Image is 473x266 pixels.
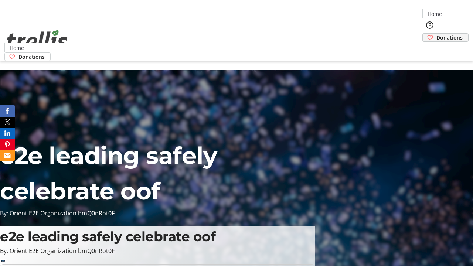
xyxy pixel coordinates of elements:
img: Orient E2E Organization bmQ0nRot0F's Logo [4,21,70,58]
a: Home [5,44,28,52]
a: Donations [422,33,469,42]
span: Donations [436,34,463,41]
button: Help [422,18,437,33]
button: Cart [422,42,437,57]
span: Donations [18,53,45,61]
span: Home [10,44,24,52]
a: Home [423,10,446,18]
a: Donations [4,52,51,61]
span: Home [428,10,442,18]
